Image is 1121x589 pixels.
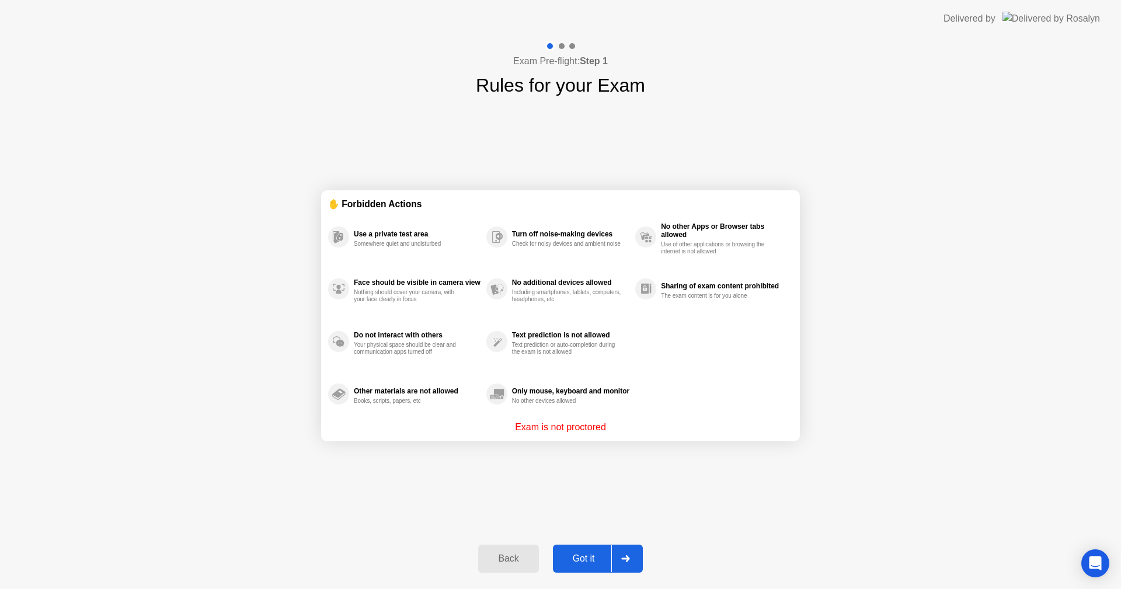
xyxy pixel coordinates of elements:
[478,545,538,573] button: Back
[476,71,645,99] h1: Rules for your Exam
[580,56,608,66] b: Step 1
[515,420,606,434] p: Exam is not proctored
[944,12,995,26] div: Delivered by
[354,398,464,405] div: Books, scripts, papers, etc
[1081,549,1109,577] div: Open Intercom Messenger
[661,241,771,255] div: Use of other applications or browsing the internet is not allowed
[512,331,629,339] div: Text prediction is not allowed
[354,289,464,303] div: Nothing should cover your camera, with your face clearly in focus
[512,278,629,287] div: No additional devices allowed
[512,289,622,303] div: Including smartphones, tablets, computers, headphones, etc.
[1002,12,1100,25] img: Delivered by Rosalyn
[354,341,464,356] div: Your physical space should be clear and communication apps turned off
[512,241,622,248] div: Check for noisy devices and ambient noise
[661,282,787,290] div: Sharing of exam content prohibited
[512,398,622,405] div: No other devices allowed
[661,292,771,299] div: The exam content is for you alone
[354,278,481,287] div: Face should be visible in camera view
[553,545,643,573] button: Got it
[512,341,622,356] div: Text prediction or auto-completion during the exam is not allowed
[482,553,535,564] div: Back
[354,241,464,248] div: Somewhere quiet and undisturbed
[556,553,611,564] div: Got it
[354,230,481,238] div: Use a private test area
[354,387,481,395] div: Other materials are not allowed
[513,54,608,68] h4: Exam Pre-flight:
[512,387,629,395] div: Only mouse, keyboard and monitor
[328,197,793,211] div: ✋ Forbidden Actions
[661,222,787,239] div: No other Apps or Browser tabs allowed
[512,230,629,238] div: Turn off noise-making devices
[354,331,481,339] div: Do not interact with others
